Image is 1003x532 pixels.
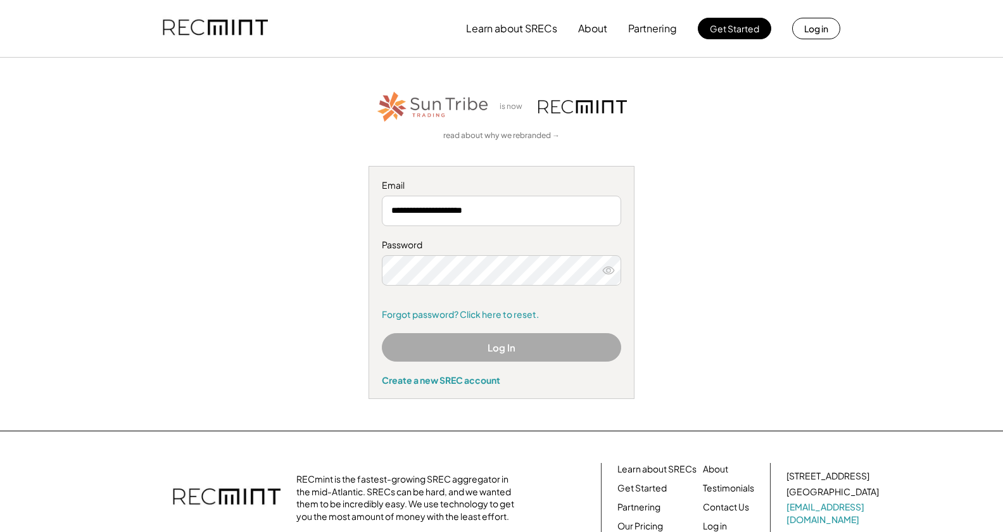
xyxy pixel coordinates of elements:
button: Partnering [628,16,677,41]
button: About [578,16,607,41]
a: Contact Us [703,501,749,514]
div: [GEOGRAPHIC_DATA] [786,486,879,498]
a: Testimonials [703,482,754,495]
button: Log in [792,18,840,39]
div: Email [382,179,621,192]
div: Password [382,239,621,251]
img: recmint-logotype%403x.png [538,100,627,113]
a: Learn about SRECs [617,463,697,476]
a: read about why we rebranded → [443,130,560,141]
img: STT_Horizontal_Logo%2B-%2BColor.png [376,89,490,124]
div: RECmint is the fastest-growing SREC aggregator in the mid-Atlantic. SRECs can be hard, and we wan... [296,473,521,522]
button: Log In [382,333,621,362]
img: recmint-logotype%403x.png [173,476,281,520]
a: Get Started [617,482,667,495]
a: [EMAIL_ADDRESS][DOMAIN_NAME] [786,501,881,526]
div: is now [496,101,532,112]
div: [STREET_ADDRESS] [786,470,869,483]
a: About [703,463,728,476]
button: Learn about SRECs [466,16,557,41]
a: Forgot password? Click here to reset. [382,308,621,321]
button: Get Started [698,18,771,39]
div: Create a new SREC account [382,374,621,386]
img: recmint-logotype%403x.png [163,7,268,50]
a: Partnering [617,501,660,514]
